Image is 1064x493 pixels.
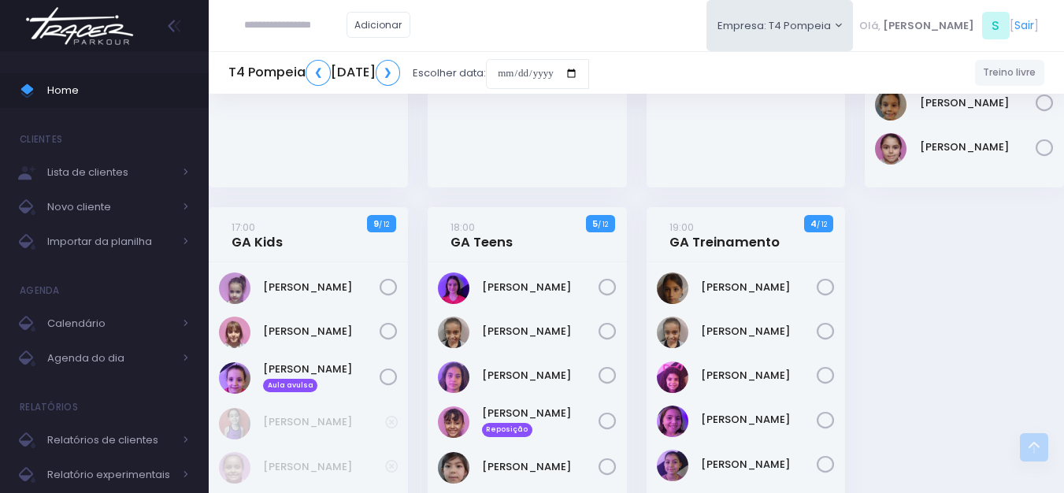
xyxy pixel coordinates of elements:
span: [PERSON_NAME] [883,18,974,34]
span: Olá, [859,18,880,34]
img: Catarina Miranda [219,272,250,304]
small: / 12 [379,220,389,229]
small: 19:00 [669,220,694,235]
a: 19:00GA Treinamento [669,219,780,250]
h4: Agenda [20,275,60,306]
div: Escolher data: [228,55,589,91]
a: ❮ [306,60,331,86]
img: Beatriz Marques Ferreira [657,317,688,348]
img: Rafaella Westphalen Porto Ravasi [219,362,250,394]
img: Maria Eduarda Nogueira Missao [219,452,250,484]
a: [PERSON_NAME] [701,280,817,295]
a: Adicionar [347,12,411,38]
a: ❯ [376,60,401,86]
a: [PERSON_NAME] [482,324,599,339]
img: Sofia Ramos Roman Torres [875,89,906,120]
span: Aula avulsa [263,379,317,393]
small: / 12 [598,220,608,229]
span: Novo cliente [47,197,173,217]
span: Relatório experimentais [47,465,173,485]
img: Júlia Caze Rodrigues [438,406,469,438]
strong: 4 [810,217,817,230]
span: S [982,12,1010,39]
a: [PERSON_NAME] [701,457,817,473]
small: / 12 [817,220,827,229]
span: Lista de clientes [47,162,173,183]
a: [PERSON_NAME] [263,414,385,430]
a: 18:00GA Teens [450,219,513,250]
h4: Relatórios [20,391,78,423]
a: Sair [1014,17,1034,34]
a: [PERSON_NAME] [482,459,599,475]
a: [PERSON_NAME] [920,95,1036,111]
a: [PERSON_NAME] Reposição [482,406,599,437]
h4: Clientes [20,124,62,155]
img: Ana Laura Nóbrega [657,272,688,304]
small: 18:00 [450,220,475,235]
span: Relatórios de clientes [47,430,173,450]
strong: 9 [373,217,379,230]
a: [PERSON_NAME] [263,459,385,475]
img: Athina Torres Kambourakis [438,272,469,304]
img: Sophia de Souza Arantes [875,133,906,165]
span: Home [47,80,189,101]
span: Agenda do dia [47,348,173,369]
img: Heloisa Nivolone [657,406,688,437]
a: [PERSON_NAME] [263,280,380,295]
h5: T4 Pompeia [DATE] [228,60,400,86]
a: Treino livre [975,60,1045,86]
img: Beatriz Marques Ferreira [438,317,469,348]
img: Manuela Mattosinho Sfeir [219,408,250,439]
a: [PERSON_NAME] [263,324,380,339]
span: Reposição [482,423,532,437]
a: [PERSON_NAME] [482,368,599,384]
img: Kimi Marino Iwamizu [438,452,469,484]
span: Importar da planilha [47,232,173,252]
a: [PERSON_NAME] [920,139,1036,155]
a: [PERSON_NAME] [701,324,817,339]
a: [PERSON_NAME] Aula avulsa [263,361,380,393]
a: [PERSON_NAME] [701,368,817,384]
div: [ ] [853,8,1044,43]
strong: 5 [592,217,598,230]
small: 17:00 [232,220,255,235]
img: Isabela Pinheiro Leite [438,361,469,393]
a: [PERSON_NAME] [701,412,817,428]
a: [PERSON_NAME] [482,280,599,295]
img: Isadora Cascão Oliveira [657,450,688,481]
span: Calendário [47,313,173,334]
a: 17:00GA Kids [232,219,283,250]
img: Maria Barros Zanaroli Guerra [219,317,250,348]
img: Catarina souza ramos de Oliveira [657,361,688,393]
